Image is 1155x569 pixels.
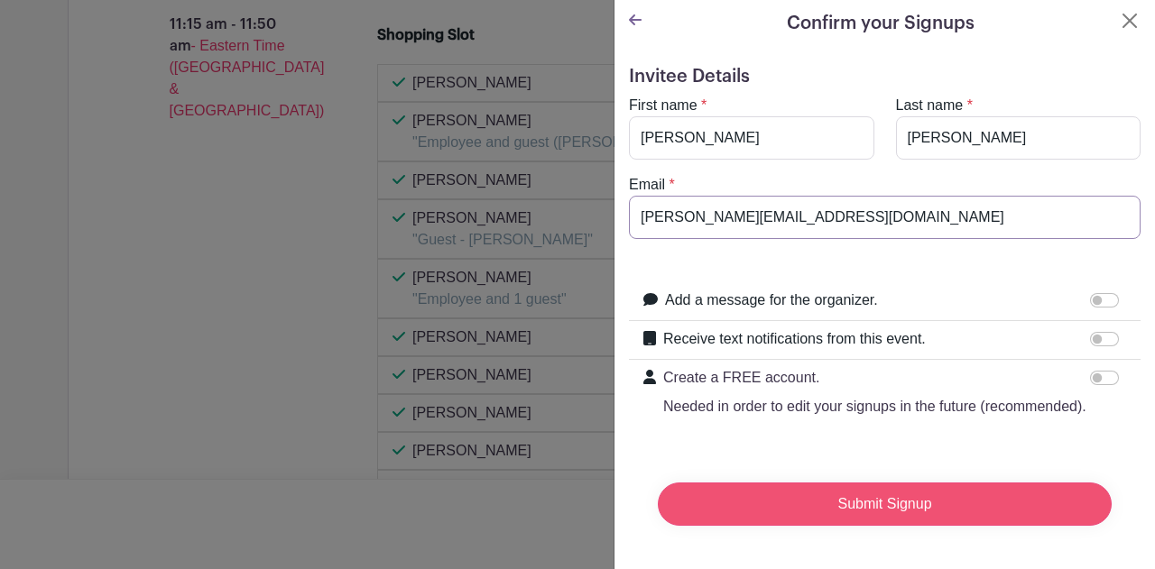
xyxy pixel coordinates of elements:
p: Create a FREE account. [663,367,1086,389]
label: Email [629,174,665,196]
label: First name [629,95,698,116]
input: Submit Signup [658,482,1112,526]
button: Close [1119,10,1141,32]
h5: Invitee Details [629,66,1141,87]
label: Last name [896,95,964,116]
h5: Confirm your Signups [787,10,975,37]
label: Add a message for the organizer. [665,289,878,311]
p: Needed in order to edit your signups in the future (recommended). [663,396,1086,418]
label: Receive text notifications from this event. [663,328,926,350]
